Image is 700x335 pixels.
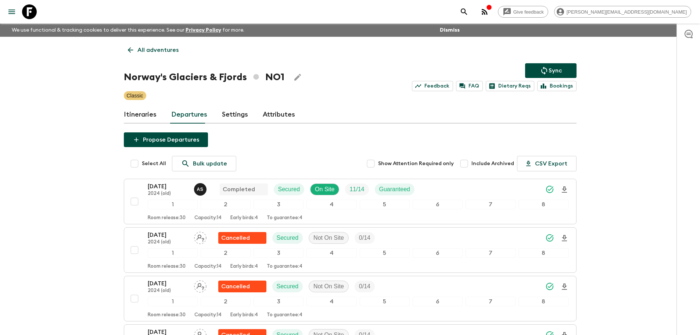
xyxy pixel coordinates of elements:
div: 4 [306,200,356,209]
div: Trip Fill [345,183,369,195]
a: Give feedback [498,6,548,18]
p: Capacity: 14 [194,264,222,270]
div: Trip Fill [355,232,375,244]
p: To guarantee: 4 [267,264,302,270]
p: On Site [315,185,334,194]
p: Room release: 30 [148,312,186,318]
p: Capacity: 14 [194,312,222,318]
div: 8 [518,200,568,209]
p: Secured [277,282,299,291]
p: To guarantee: 4 [267,312,302,318]
div: Secured [272,232,303,244]
div: Secured [274,183,305,195]
div: 5 [360,200,410,209]
span: Give feedback [509,9,548,15]
p: Guaranteed [379,185,410,194]
a: Departures [171,106,207,124]
a: Settings [222,106,248,124]
p: [DATE] [148,279,188,288]
a: FAQ [456,81,483,91]
p: Cancelled [221,282,250,291]
p: 2024 (old) [148,288,188,294]
a: All adventures [124,43,183,57]
div: 7 [466,297,516,306]
div: 8 [518,297,568,306]
p: Early birds: 4 [230,264,258,270]
p: [DATE] [148,231,188,239]
div: [PERSON_NAME][EMAIL_ADDRESS][DOMAIN_NAME] [554,6,691,18]
a: Bookings [537,81,577,91]
p: 2024 (old) [148,191,188,197]
span: Select All [142,160,166,167]
p: Not On Site [313,234,344,242]
button: Propose Departures [124,132,208,147]
p: All adventures [137,46,179,54]
button: Dismiss [438,25,462,35]
button: menu [4,4,19,19]
span: Show Attention Required only [378,160,454,167]
a: Bulk update [172,156,236,171]
div: 5 [360,297,410,306]
button: [DATE]2024 (old)Assign pack leaderFlash Pack cancellationSecuredNot On SiteTrip Fill12345678Room ... [124,227,577,273]
button: CSV Export [517,156,577,171]
span: Agnis Sirmais [194,185,208,191]
p: 11 / 14 [349,185,364,194]
p: [DATE] [148,182,188,191]
div: 1 [148,248,198,258]
div: 3 [254,200,304,209]
h1: Norway's Glaciers & Fjords NO1 [124,70,284,85]
a: Itineraries [124,106,157,124]
div: 1 [148,200,198,209]
p: Room release: 30 [148,264,186,270]
div: On Site [310,183,339,195]
span: [PERSON_NAME][EMAIL_ADDRESS][DOMAIN_NAME] [563,9,691,15]
div: Flash Pack cancellation [218,281,266,292]
div: Not On Site [309,232,349,244]
button: [DATE]2024 (old)Agnis SirmaisCompletedSecuredOn SiteTrip FillGuaranteed12345678Room release:30Cap... [124,179,577,224]
div: 8 [518,248,568,258]
div: 7 [466,248,516,258]
a: Attributes [263,106,295,124]
a: Dietary Reqs [486,81,534,91]
p: Completed [223,185,255,194]
p: Room release: 30 [148,215,186,221]
svg: Download Onboarding [560,282,569,291]
svg: Synced Successfully [545,282,554,291]
span: Include Archived [471,160,514,167]
div: 3 [254,297,304,306]
div: 5 [360,248,410,258]
div: Not On Site [309,281,349,292]
svg: Synced Successfully [545,234,554,242]
p: Secured [277,234,299,242]
p: Not On Site [313,282,344,291]
div: Trip Fill [355,281,375,292]
p: Capacity: 14 [194,215,222,221]
div: 6 [413,248,463,258]
svg: Download Onboarding [560,185,569,194]
div: 4 [306,297,356,306]
button: Sync adventure departures to the booking engine [525,63,577,78]
p: To guarantee: 4 [267,215,302,221]
div: Secured [272,281,303,292]
div: 6 [413,200,463,209]
div: 6 [413,297,463,306]
span: Assign pack leader [194,282,207,288]
p: Early birds: 4 [230,215,258,221]
p: 0 / 14 [359,282,370,291]
p: Sync [549,66,562,75]
a: Privacy Policy [186,28,221,33]
p: Early birds: 4 [230,312,258,318]
div: 2 [201,200,251,209]
div: 2 [201,297,251,306]
p: Secured [278,185,300,194]
div: 1 [148,297,198,306]
svg: Download Onboarding [560,234,569,243]
p: 0 / 14 [359,234,370,242]
a: Feedback [412,81,453,91]
div: 2 [201,248,251,258]
button: Edit Adventure Title [290,70,305,85]
p: Classic [127,92,143,99]
p: 2024 (old) [148,239,188,245]
div: 3 [254,248,304,258]
span: Assign pack leader [194,234,207,240]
